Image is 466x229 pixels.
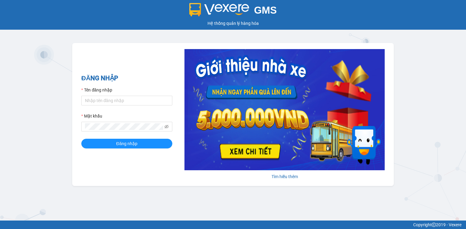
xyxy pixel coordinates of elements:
[189,3,249,16] img: logo 2
[81,73,172,83] h2: ĐĂNG NHẬP
[81,96,172,105] input: Tên đăng nhập
[432,223,436,227] span: copyright
[5,221,461,228] div: Copyright 2019 - Vexere
[116,140,137,147] span: Đăng nhập
[164,124,169,129] span: eye-invisible
[2,20,464,27] div: Hệ thống quản lý hàng hóa
[81,139,172,148] button: Đăng nhập
[81,113,102,119] label: Mật khẩu
[85,123,163,130] input: Mật khẩu
[254,5,277,16] span: GMS
[81,87,112,93] label: Tên đăng nhập
[184,49,385,170] img: banner-0
[189,9,277,14] a: GMS
[184,173,385,180] div: Tìm hiểu thêm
